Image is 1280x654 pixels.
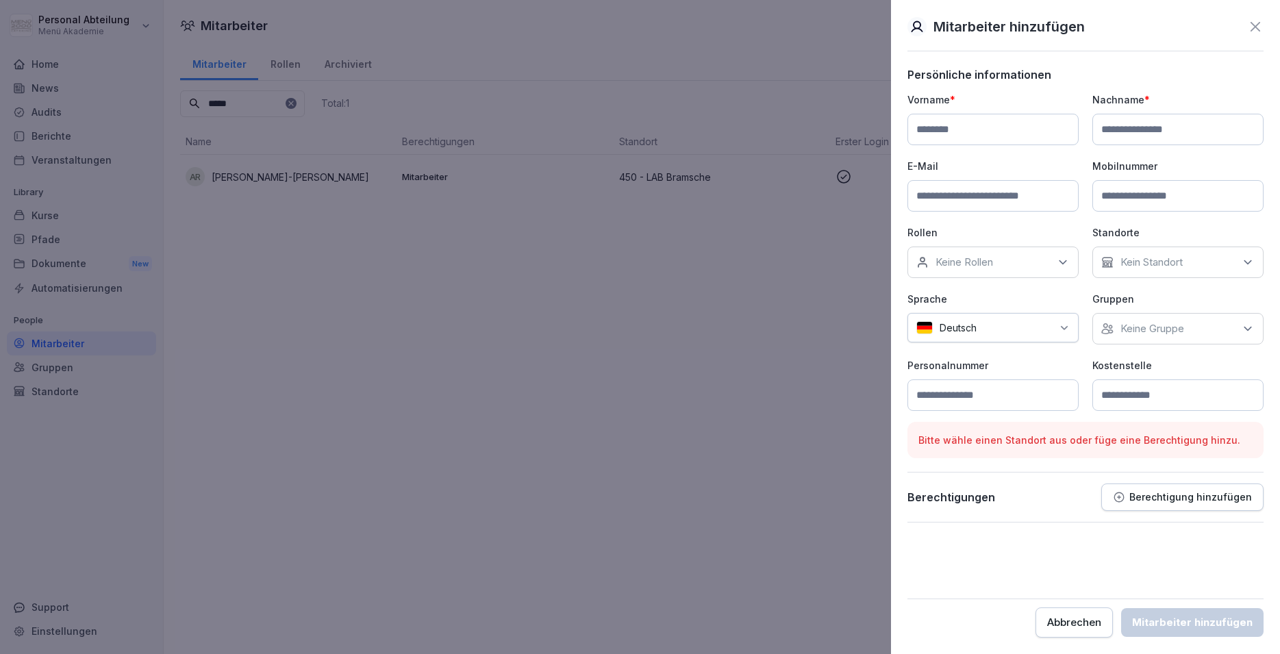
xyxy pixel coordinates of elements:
[907,292,1079,306] p: Sprache
[1092,358,1264,373] p: Kostenstelle
[1092,292,1264,306] p: Gruppen
[933,16,1085,37] p: Mitarbeiter hinzufügen
[1129,492,1252,503] p: Berechtigung hinzufügen
[907,490,995,504] p: Berechtigungen
[1120,322,1184,336] p: Keine Gruppe
[907,313,1079,342] div: Deutsch
[936,255,993,269] p: Keine Rollen
[907,225,1079,240] p: Rollen
[1121,608,1264,637] button: Mitarbeiter hinzufügen
[907,159,1079,173] p: E-Mail
[1092,92,1264,107] p: Nachname
[907,68,1264,81] p: Persönliche informationen
[1101,483,1264,511] button: Berechtigung hinzufügen
[1132,615,1253,630] div: Mitarbeiter hinzufügen
[1092,225,1264,240] p: Standorte
[1047,615,1101,630] div: Abbrechen
[916,321,933,334] img: de.svg
[907,358,1079,373] p: Personalnummer
[907,92,1079,107] p: Vorname
[1120,255,1183,269] p: Kein Standort
[918,433,1253,447] p: Bitte wähle einen Standort aus oder füge eine Berechtigung hinzu.
[1036,607,1113,638] button: Abbrechen
[1092,159,1264,173] p: Mobilnummer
